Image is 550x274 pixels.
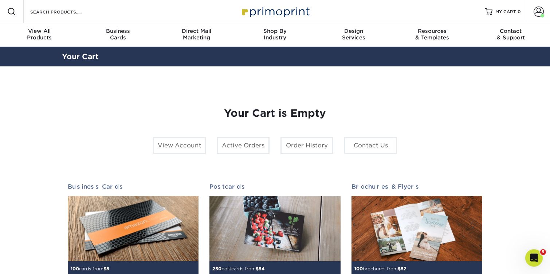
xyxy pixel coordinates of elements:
a: Contact Us [344,137,397,154]
div: Industry [236,28,314,41]
span: Design [314,28,393,34]
span: Contact [471,28,550,34]
img: Brochures & Flyers [351,196,482,262]
h2: Brochures & Flyers [351,183,482,190]
iframe: Intercom live chat [525,249,543,267]
a: View Account [153,137,206,154]
span: $ [256,266,259,271]
small: brochures from [354,266,406,271]
a: Direct MailMarketing [157,23,236,47]
small: postcards from [212,266,265,271]
input: SEARCH PRODUCTS..... [30,7,101,16]
a: Shop ByIndustry [236,23,314,47]
img: Business Cards [68,196,199,262]
h2: Postcards [209,183,340,190]
a: Order History [280,137,333,154]
span: MY CART [495,9,516,15]
span: Shop By [236,28,314,34]
span: $ [398,266,401,271]
span: 54 [259,266,265,271]
span: Resources [393,28,472,34]
a: Resources& Templates [393,23,472,47]
div: & Templates [393,28,472,41]
h2: Business Cards [68,183,199,190]
div: & Support [471,28,550,41]
a: BusinessCards [79,23,157,47]
span: Direct Mail [157,28,236,34]
a: Active Orders [217,137,270,154]
div: Marketing [157,28,236,41]
a: DesignServices [314,23,393,47]
span: 0 [518,9,521,14]
img: Primoprint [239,4,311,19]
a: Contact& Support [471,23,550,47]
span: 5 [540,249,546,255]
a: Your Cart [62,52,99,61]
span: 100 [354,266,363,271]
h1: Your Cart is Empty [68,107,482,120]
span: Business [79,28,157,34]
div: Cards [79,28,157,41]
div: Services [314,28,393,41]
span: 52 [401,266,406,271]
img: Postcards [209,196,340,262]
